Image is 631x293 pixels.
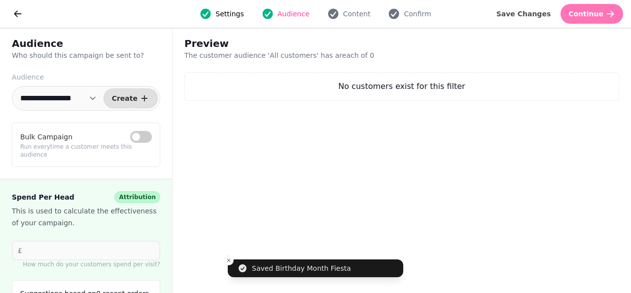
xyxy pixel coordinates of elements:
span: Spend Per Head [12,191,74,203]
div: Attribution [114,191,160,203]
p: No customers exist for this filter [338,81,465,92]
button: Create [104,88,158,108]
span: Create [112,95,138,102]
h2: Preview [184,37,374,50]
p: Who should this campaign be sent to? [12,50,160,60]
button: Close toast [224,255,234,265]
span: Content [343,9,371,19]
span: Confirm [404,9,431,19]
span: Continue [568,10,603,17]
label: Audience [12,72,160,82]
p: The customer audience ' All customers ' has a reach of 0 [184,50,437,60]
p: How much do your customers spend per visit? [12,260,160,268]
button: go back [8,4,28,24]
span: Audience [278,9,310,19]
button: Save Changes [489,4,559,24]
button: Continue [561,4,623,24]
div: Saved Birthday Month Fiesta [252,263,351,273]
span: Save Changes [496,10,551,17]
p: This is used to calculate the effectiveness of your campaign. [12,205,160,229]
label: Bulk Campaign [20,131,72,143]
span: Settings [215,9,244,19]
h2: Audience [12,37,160,50]
p: Run everytime a customer meets this audience [20,143,152,159]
